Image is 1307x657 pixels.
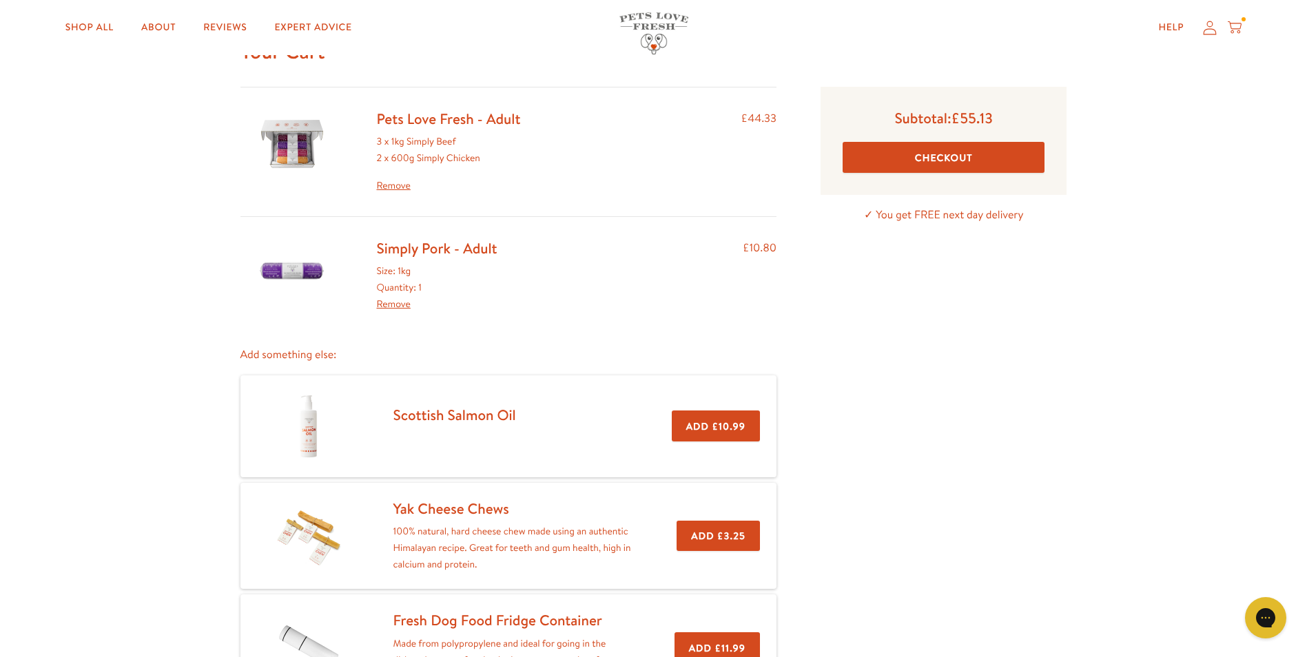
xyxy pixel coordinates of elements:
img: Simply Pork - Adult - 1kg [258,239,327,305]
a: Shop All [54,14,125,41]
h1: Your Cart [240,38,1067,65]
a: Remove [377,297,411,311]
img: Pets Love Fresh [619,12,688,54]
img: Yak Cheese Chews [274,501,343,570]
button: Checkout [843,142,1044,173]
p: 100% natural, hard cheese chew made using an authentic Himalayan recipe. Great for teeth and gum ... [393,523,633,572]
p: ✓ You get FREE next day delivery [821,206,1067,225]
div: 3 x 1kg Simply Beef 2 x 600g Simply Chicken [377,134,521,194]
iframe: Gorgias live chat messenger [1238,592,1293,643]
p: Subtotal: [843,109,1044,127]
a: Fresh Dog Food Fridge Container [393,610,602,630]
a: Scottish Salmon Oil [393,405,516,425]
a: Reviews [192,14,258,41]
button: Add £3.25 [677,521,760,552]
img: Scottish Salmon Oil [274,392,343,461]
a: Pets Love Fresh - Adult [377,109,521,129]
div: Size: 1kg Quantity: 1 [377,263,497,312]
p: Add something else: [240,346,777,364]
div: £44.33 [741,109,777,194]
span: £55.13 [951,108,993,128]
button: Add £10.99 [672,410,760,441]
a: Help [1147,14,1195,41]
a: Simply Pork - Adult [377,238,497,258]
div: £10.80 [743,239,776,313]
a: Yak Cheese Chews [393,499,509,519]
a: Expert Advice [264,14,363,41]
a: Remove [377,178,521,194]
a: About [130,14,187,41]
